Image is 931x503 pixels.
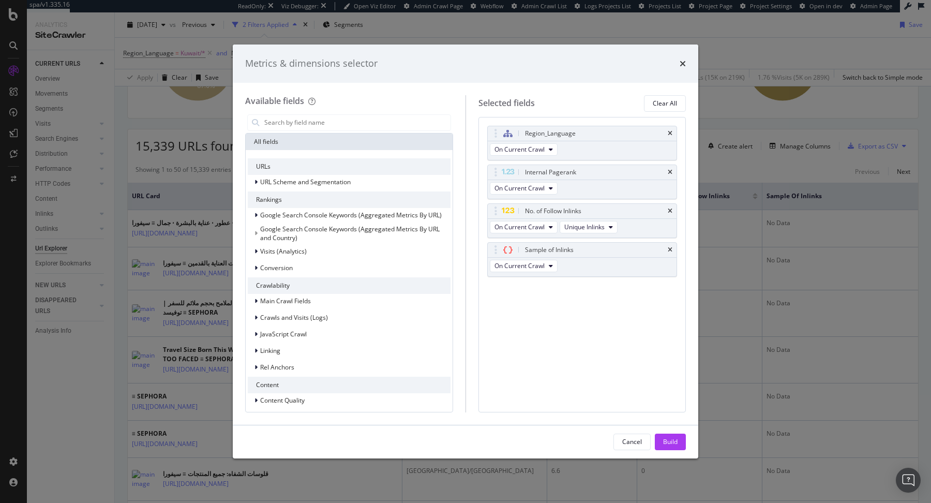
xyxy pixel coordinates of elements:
[490,143,558,156] button: On Current Crawl
[248,277,451,294] div: Crawlability
[248,158,451,175] div: URLs
[260,177,351,186] span: URL Scheme and Segmentation
[260,211,442,219] span: Google Search Console Keywords (Aggregated Metrics By URL)
[487,242,678,277] div: Sample of InlinkstimesOn Current Crawl
[260,247,307,256] span: Visits (Analytics)
[525,245,574,255] div: Sample of Inlinks
[260,225,440,242] span: Google Search Console Keywords (Aggregated Metrics By URL and Country)
[622,437,642,446] div: Cancel
[644,95,686,112] button: Clear All
[668,208,672,214] div: times
[490,260,558,272] button: On Current Crawl
[260,346,280,355] span: Linking
[560,221,618,233] button: Unique Inlinks
[655,434,686,450] button: Build
[564,223,605,231] span: Unique Inlinks
[494,223,545,231] span: On Current Crawl
[494,145,545,154] span: On Current Crawl
[668,247,672,253] div: times
[487,126,678,160] div: Region_LanguagetimesOn Current Crawl
[487,203,678,238] div: No. of Follow InlinkstimesOn Current CrawlUnique Inlinks
[494,261,545,270] span: On Current Crawl
[525,206,581,216] div: No. of Follow Inlinks
[246,134,453,150] div: All fields
[490,221,558,233] button: On Current Crawl
[260,263,293,272] span: Conversion
[668,130,672,137] div: times
[248,225,451,242] div: This group is disabled
[233,45,698,458] div: modal
[490,182,558,195] button: On Current Crawl
[525,128,576,139] div: Region_Language
[663,437,678,446] div: Build
[896,468,921,493] div: Open Intercom Messenger
[653,99,677,108] div: Clear All
[680,57,686,70] div: times
[487,165,678,199] div: Internal PageranktimesOn Current Crawl
[263,115,451,130] input: Search by field name
[245,57,378,70] div: Metrics & dimensions selector
[260,330,307,338] span: JavaScript Crawl
[248,191,451,208] div: Rankings
[260,297,311,305] span: Main Crawl Fields
[245,95,304,107] div: Available fields
[260,396,305,405] span: Content Quality
[668,169,672,175] div: times
[260,363,294,372] span: Rel Anchors
[613,434,651,450] button: Cancel
[260,313,328,322] span: Crawls and Visits (Logs)
[478,97,535,109] div: Selected fields
[248,377,451,393] div: Content
[525,167,576,177] div: Internal Pagerank
[494,184,545,193] span: On Current Crawl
